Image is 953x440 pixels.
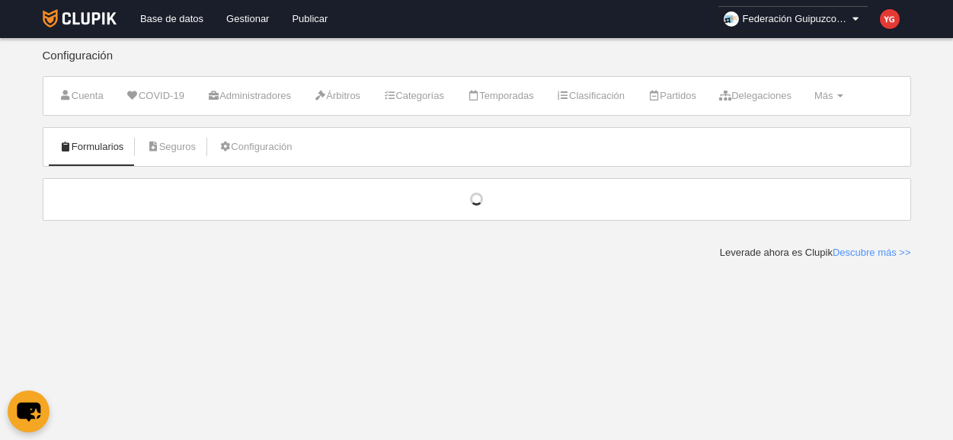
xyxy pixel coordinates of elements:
[138,136,204,158] a: Seguros
[210,136,300,158] a: Configuración
[711,84,800,107] a: Delegaciones
[880,9,900,29] img: c2l6ZT0zMHgzMCZmcz05JnRleHQ9WUcmYmc9ZTUzOTM1.png
[814,90,833,101] span: Más
[724,11,739,27] img: Oa9FKPTX8wTZ.30x30.jpg
[806,84,852,107] a: Más
[548,84,633,107] a: Clasificación
[639,84,705,107] a: Partidos
[743,11,849,27] span: Federación Guipuzcoana de Voleibol
[8,391,50,432] button: chat-button
[51,84,112,107] a: Cuenta
[43,9,117,27] img: Clupik
[51,136,133,158] a: Formularios
[59,193,895,206] div: Cargando
[305,84,369,107] a: Árbitros
[199,84,299,107] a: Administradores
[833,247,911,258] a: Descubre más >>
[459,84,542,107] a: Temporadas
[375,84,453,107] a: Categorías
[43,49,911,76] div: Configuración
[718,6,868,32] a: Federación Guipuzcoana de Voleibol
[720,246,911,260] div: Leverade ahora es Clupik
[118,84,193,107] a: COVID-19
